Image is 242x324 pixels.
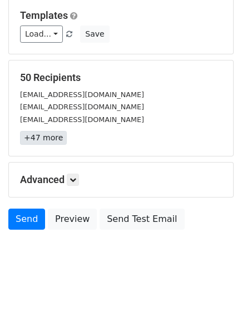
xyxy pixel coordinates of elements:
[20,72,222,84] h5: 50 Recipients
[20,26,63,43] a: Load...
[20,115,144,124] small: [EMAIL_ADDRESS][DOMAIN_NAME]
[80,26,109,43] button: Save
[20,9,68,21] a: Templates
[100,209,184,230] a: Send Test Email
[20,131,67,145] a: +47 more
[20,174,222,186] h5: Advanced
[48,209,97,230] a: Preview
[20,103,144,111] small: [EMAIL_ADDRESS][DOMAIN_NAME]
[8,209,45,230] a: Send
[20,90,144,99] small: [EMAIL_ADDRESS][DOMAIN_NAME]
